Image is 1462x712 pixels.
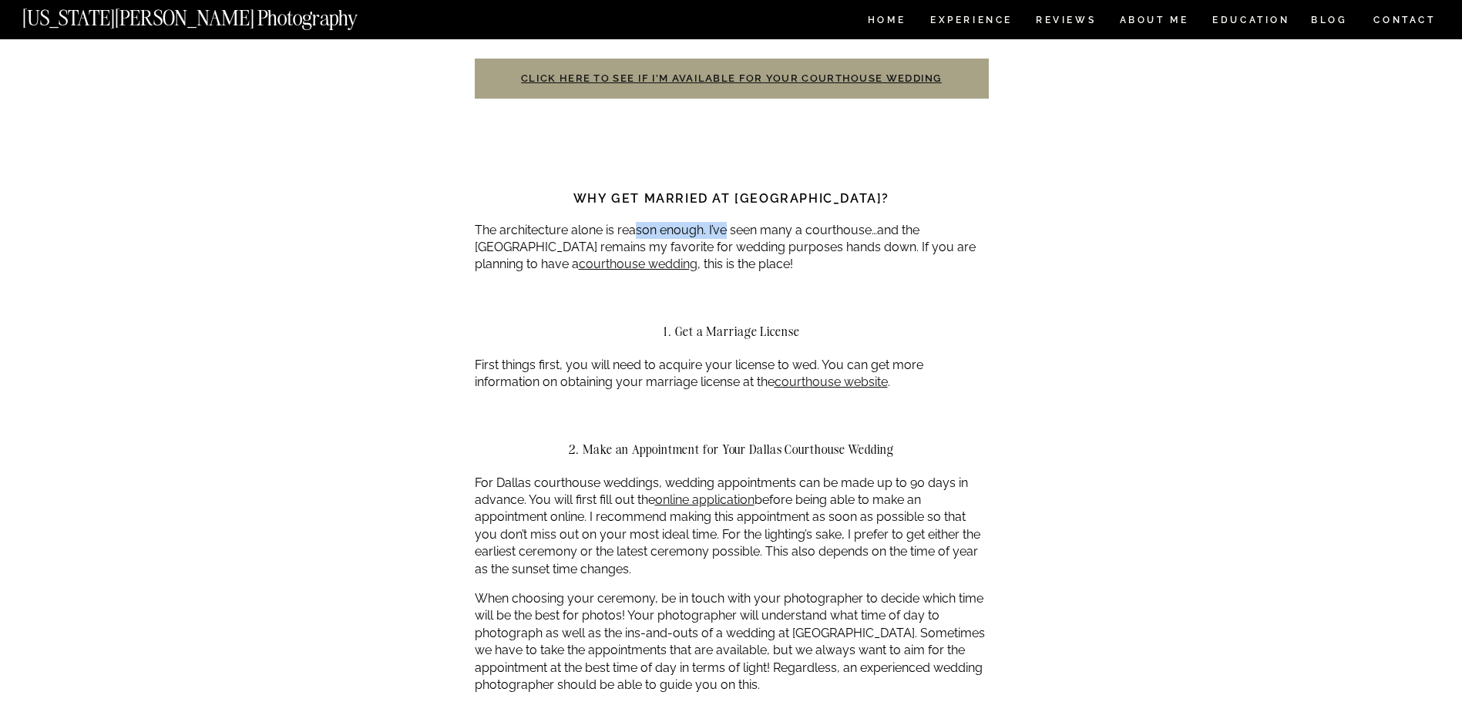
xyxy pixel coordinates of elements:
a: ABOUT ME [1119,15,1189,29]
a: [US_STATE][PERSON_NAME] Photography [22,8,409,21]
a: BLOG [1311,15,1348,29]
p: The architecture alone is reason enough. I’ve seen many a courthouse…and the [GEOGRAPHIC_DATA] re... [475,222,989,274]
strong: Why get married at [GEOGRAPHIC_DATA]? [573,191,889,206]
h2: 1. Get a Marriage License [475,324,989,338]
a: online application [655,492,755,507]
a: courthouse website [775,374,888,389]
a: EDUCATION [1211,15,1292,29]
h2: 2. Make an Appointment for Your Dallas Courthouse Wedding [475,442,989,456]
a: REVIEWS [1036,15,1094,29]
a: HOME [865,15,909,29]
p: When choosing your ceremony, be in touch with your photographer to decide which time will be the ... [475,590,989,694]
a: Experience [930,15,1011,29]
a: CONTACT [1373,12,1437,29]
a: courthouse wedding [579,257,697,271]
a: Click here to see if I’m available for your courthouse wedding [521,72,942,84]
p: First things first, you will need to acquire your license to wed. You can get more information on... [475,357,989,391]
p: For Dallas courthouse weddings, wedding appointments can be made up to 90 days in advance. You wi... [475,475,989,578]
